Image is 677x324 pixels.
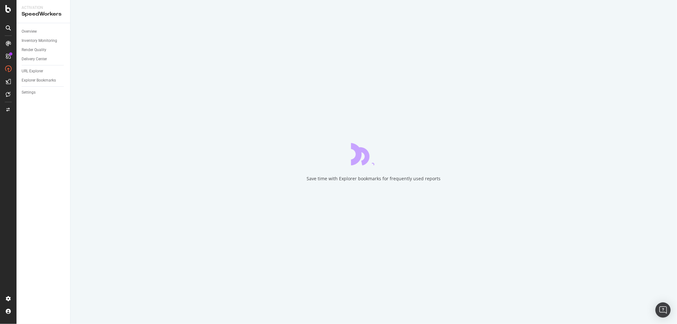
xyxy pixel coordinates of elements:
[22,77,66,84] a: Explorer Bookmarks
[22,68,43,75] div: URL Explorer
[22,89,66,96] a: Settings
[351,142,397,165] div: animation
[22,56,47,63] div: Delivery Center
[22,5,65,10] div: Activation
[655,302,671,318] div: Open Intercom Messenger
[22,28,66,35] a: Overview
[22,68,66,75] a: URL Explorer
[22,89,36,96] div: Settings
[22,37,57,44] div: Inventory Monitoring
[22,56,66,63] a: Delivery Center
[307,175,441,182] div: Save time with Explorer bookmarks for frequently used reports
[22,28,37,35] div: Overview
[22,10,65,18] div: SpeedWorkers
[22,47,66,53] a: Render Quality
[22,47,46,53] div: Render Quality
[22,77,56,84] div: Explorer Bookmarks
[22,37,66,44] a: Inventory Monitoring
